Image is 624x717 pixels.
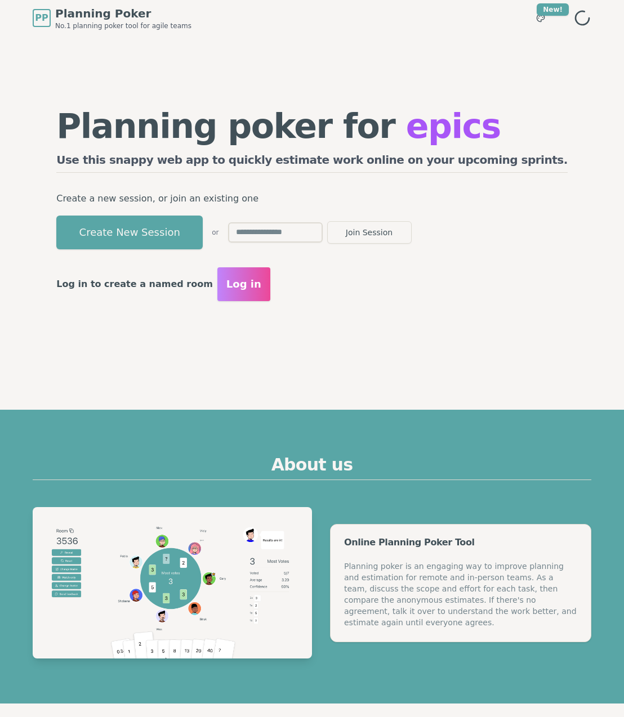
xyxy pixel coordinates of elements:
[226,276,261,292] span: Log in
[56,109,568,143] h1: Planning poker for
[344,561,577,628] div: Planning poker is an engaging way to improve planning and estimation for remote and in-person tea...
[56,216,203,249] button: Create New Session
[406,106,501,146] span: epics
[217,267,270,301] button: Log in
[55,21,191,30] span: No.1 planning poker tool for agile teams
[33,455,591,480] h2: About us
[327,221,412,244] button: Join Session
[56,152,568,173] h2: Use this snappy web app to quickly estimate work online on your upcoming sprints.
[537,3,569,16] div: New!
[55,6,191,21] span: Planning Poker
[531,8,551,28] button: New!
[33,6,191,30] a: PPPlanning PokerNo.1 planning poker tool for agile teams
[212,228,219,237] span: or
[35,11,48,25] span: PP
[33,507,312,658] img: Planning Poker example session
[56,276,213,292] p: Log in to create a named room
[344,538,577,547] div: Online Planning Poker Tool
[56,191,568,207] p: Create a new session, or join an existing one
